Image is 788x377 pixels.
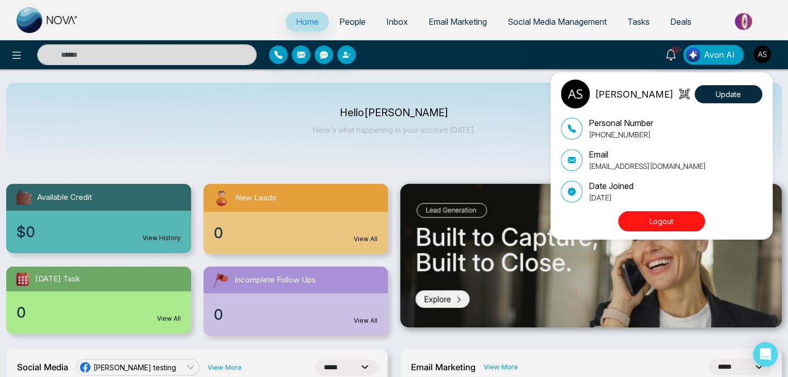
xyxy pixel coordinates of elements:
[589,161,706,171] p: [EMAIL_ADDRESS][DOMAIN_NAME]
[695,85,762,103] button: Update
[589,192,634,203] p: [DATE]
[589,148,706,161] p: Email
[589,129,653,140] p: [PHONE_NUMBER]
[753,342,778,367] div: Open Intercom Messenger
[589,180,634,192] p: Date Joined
[618,211,705,231] button: Logout
[595,87,673,101] p: [PERSON_NAME]
[589,117,653,129] p: Personal Number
